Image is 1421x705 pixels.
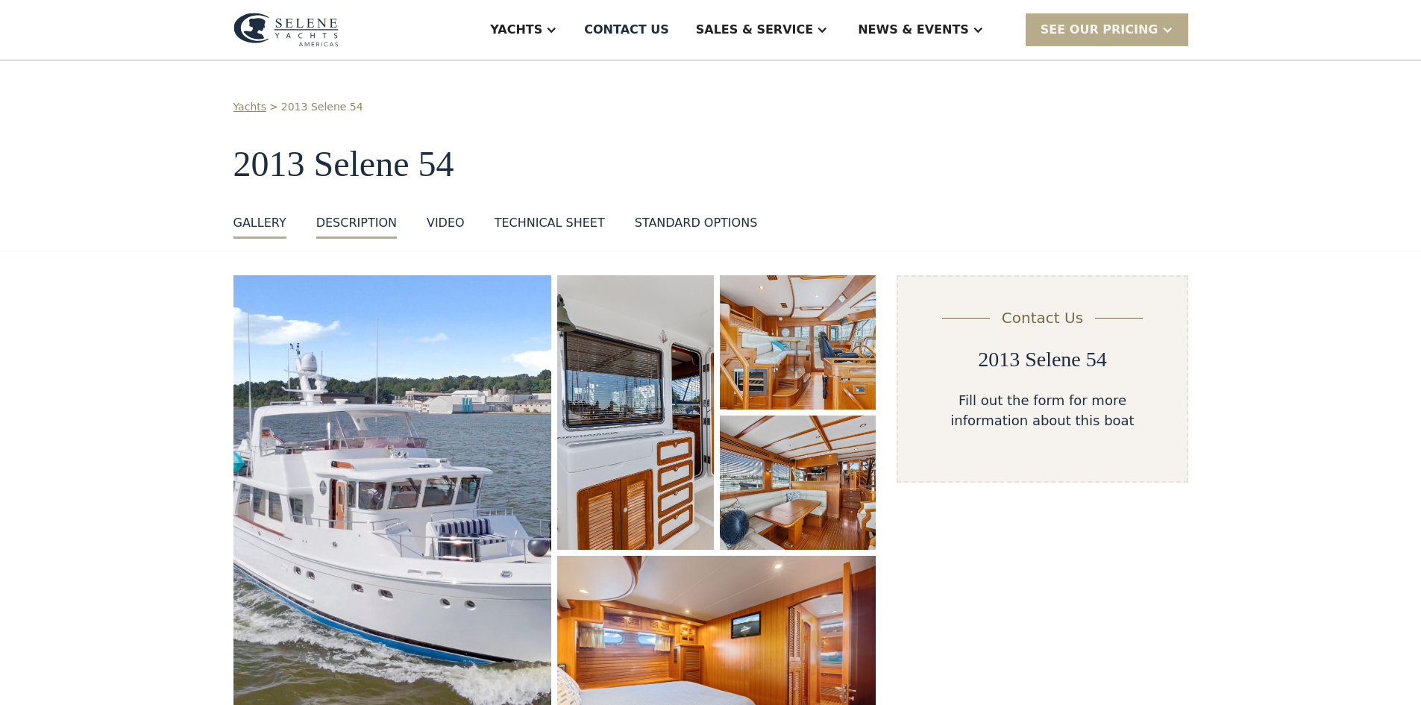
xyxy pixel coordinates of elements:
a: Yachts [233,99,267,115]
a: open lightbox [557,275,713,550]
div: SEE Our Pricing [1041,21,1158,39]
a: STANDARD OPTIONS [635,214,758,239]
form: Email Form [897,275,1188,483]
a: GALLERY [233,214,286,239]
a: VIDEO [427,214,465,239]
div: TECHNICAL SHEET [495,214,605,232]
div: Sales & Service [696,21,813,39]
div: GALLERY [233,214,286,232]
h2: 2013 Selene 54 [978,347,1107,372]
a: open lightbox [720,416,876,550]
div: > [269,99,278,115]
div: Fill out the form for more information about this boat [922,390,1162,430]
div: Contact Us [1002,307,1083,329]
a: 2013 Selene 54 [281,99,363,115]
a: DESCRIPTION [316,214,397,239]
div: STANDARD OPTIONS [635,214,758,232]
h1: 2013 Selene 54 [233,145,1188,184]
div: VIDEO [427,214,465,232]
div: News & EVENTS [858,21,969,39]
div: DESCRIPTION [316,214,397,232]
img: logo [233,13,339,47]
div: Contact US [584,21,669,39]
div: SEE Our Pricing [1026,13,1188,46]
a: TECHNICAL SHEET [495,214,605,239]
a: open lightbox [720,275,876,410]
div: Yachts [490,21,542,39]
